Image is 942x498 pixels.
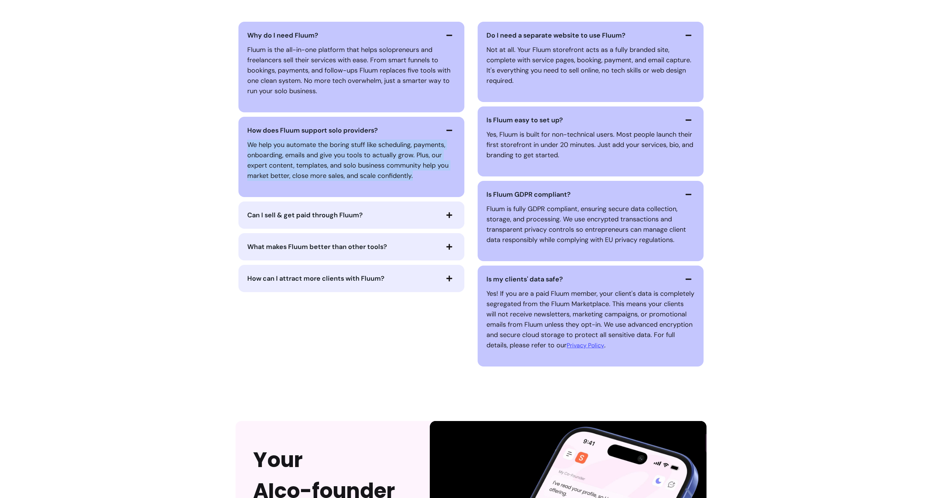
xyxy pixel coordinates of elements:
p: Fluum is the all-in-one platform that helps solopreneurs and freelancers sell their services with... [247,45,456,96]
button: Is Fluum GDPR compliant? [486,188,695,201]
span: Is my clients' data safe? [486,275,563,284]
p: Fluum is fully GDPR compliant, ensuring secure data collection, storage, and processing. We use e... [486,204,695,245]
button: Can I sell & get paid through Fluum? [247,209,456,221]
div: Is my clients' data safe? [486,285,695,353]
div: How does Fluum support solo providers? [247,137,456,184]
button: Do I need a separate website to use Fluum? [486,29,695,42]
span: Can I sell & get paid through Fluum? [247,211,363,220]
span: What makes Fluum better than other tools? [247,242,387,251]
button: What makes Fluum better than other tools? [247,241,456,253]
p: Yes! If you are a paid Fluum member, your client's data is completely segregated from the Fluum M... [486,288,695,350]
button: Why do I need Fluum? [247,29,456,42]
span: Is Fluum GDPR compliant? [486,190,571,199]
p: We help you automate the boring stuff like scheduling, payments, onboarding, emails and give you ... [247,140,456,181]
div: Is Fluum easy to set up? [486,126,695,163]
span: How can I attract more clients with Fluum? [247,274,385,283]
span: Is Fluum easy to set up? [486,116,563,124]
p: Yes, Fluum is built for non-technical users. Most people launch their first storefront in under 2... [486,129,695,160]
div: Why do I need Fluum? [247,42,456,99]
a: Privacy Policy [567,341,604,350]
span: How does Fluum support solo providers? [247,126,378,135]
span: Do I need a separate website to use Fluum? [486,31,626,40]
button: How does Fluum support solo providers? [247,124,456,137]
div: Do I need a separate website to use Fluum? [486,42,695,89]
div: Is Fluum GDPR compliant? [486,201,695,248]
button: How can I attract more clients with Fluum? [247,272,456,285]
button: Is my clients' data safe? [486,273,695,285]
span: Why do I need Fluum? [247,31,318,40]
button: Is Fluum easy to set up? [486,114,695,126]
p: Not at all. Your Fluum storefront acts as a fully branded site, complete with service pages, book... [486,45,695,86]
